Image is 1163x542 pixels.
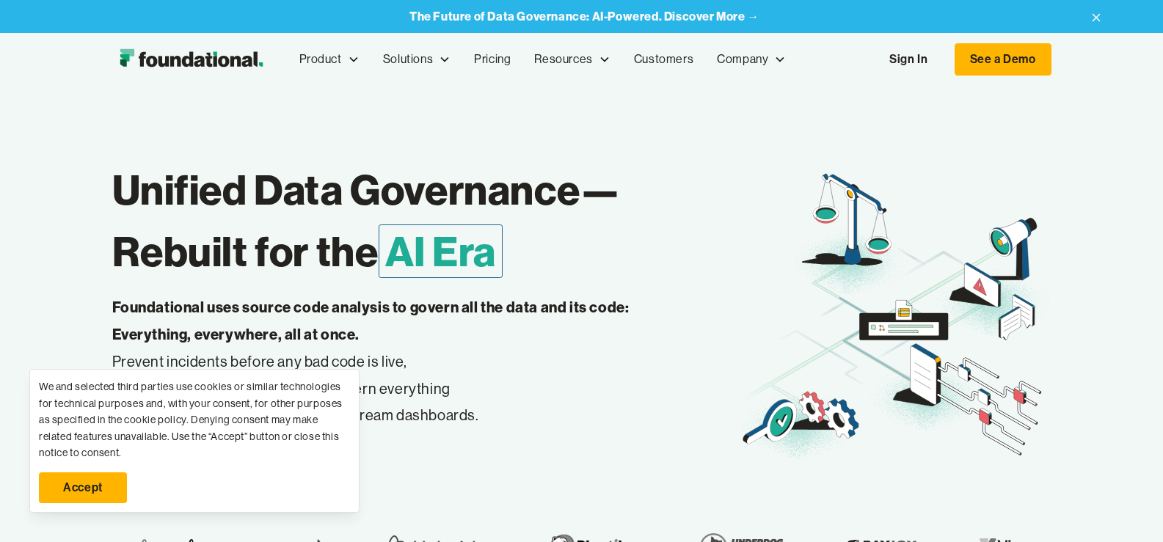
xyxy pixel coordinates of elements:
[112,294,676,429] p: Prevent incidents before any bad code is live, track data and AI pipelines, and govern everything...
[39,378,350,461] div: We and selected third parties use cookies or similar technologies for technical purposes and, wit...
[534,50,592,69] div: Resources
[288,35,371,84] div: Product
[383,50,433,69] div: Solutions
[522,35,621,84] div: Resources
[409,10,759,23] a: The Future of Data Governance: AI-Powered. Discover More →
[299,50,342,69] div: Product
[371,35,462,84] div: Solutions
[112,45,270,74] img: Foundational Logo
[955,43,1051,76] a: See a Demo
[112,298,630,343] strong: Foundational uses source code analysis to govern all the data and its code: Everything, everywher...
[705,35,798,84] div: Company
[379,224,503,278] span: AI Era
[462,35,522,84] a: Pricing
[717,50,768,69] div: Company
[409,9,759,23] strong: The Future of Data Governance: AI-Powered. Discover More →
[622,35,705,84] a: Customers
[875,44,942,75] a: Sign In
[112,45,270,74] a: home
[39,472,127,503] a: Accept
[899,372,1163,542] iframe: Chat Widget
[112,159,738,282] h1: Unified Data Governance— Rebuilt for the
